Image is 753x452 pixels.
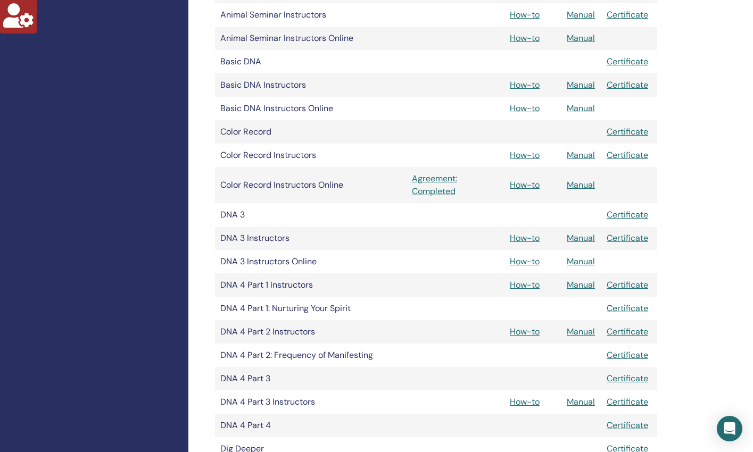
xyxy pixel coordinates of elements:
a: How-to [510,326,540,337]
a: Certificate [607,396,648,407]
a: How-to [510,149,540,161]
td: DNA 4 Part 3 [215,367,407,390]
td: DNA 4 Part 1 Instructors [215,273,407,297]
a: Certificate [607,126,648,137]
td: Color Record Instructors Online [215,167,407,203]
td: DNA 4 Part 2 Instructors [215,320,407,344]
a: Certificate [607,149,648,161]
a: How-to [510,32,540,44]
a: Certificate [607,56,648,67]
a: Certificate [607,349,648,361]
a: Manual [567,103,595,114]
a: How-to [510,9,540,20]
a: Agreement: Completed [412,172,499,198]
td: Basic DNA Instructors [215,73,407,97]
a: Certificate [607,303,648,314]
td: Animal Seminar Instructors [215,3,407,27]
td: Color Record [215,120,407,144]
a: How-to [510,103,540,114]
a: How-to [510,232,540,244]
a: Manual [567,149,595,161]
td: Basic DNA [215,50,407,73]
a: Manual [567,232,595,244]
a: How-to [510,179,540,190]
a: Manual [567,396,595,407]
td: DNA 4 Part 4 [215,414,407,437]
td: DNA 3 [215,203,407,227]
td: DNA 3 Instructors Online [215,250,407,273]
td: DNA 3 Instructors [215,227,407,250]
a: How-to [510,279,540,290]
td: Color Record Instructors [215,144,407,167]
a: How-to [510,396,540,407]
a: How-to [510,256,540,267]
a: Manual [567,279,595,290]
a: Manual [567,9,595,20]
a: Manual [567,32,595,44]
a: Certificate [607,79,648,90]
td: DNA 4 Part 1: Nurturing Your Spirit [215,297,407,320]
a: Certificate [607,326,648,337]
td: DNA 4 Part 3 Instructors [215,390,407,414]
td: Basic DNA Instructors Online [215,97,407,120]
a: Manual [567,256,595,267]
a: Certificate [607,279,648,290]
a: Manual [567,326,595,337]
a: Certificate [607,420,648,431]
a: Certificate [607,209,648,220]
td: Animal Seminar Instructors Online [215,27,407,50]
a: Manual [567,179,595,190]
div: Open Intercom Messenger [717,416,742,441]
a: Certificate [607,232,648,244]
a: Certificate [607,9,648,20]
a: Manual [567,79,595,90]
a: How-to [510,79,540,90]
a: Certificate [607,373,648,384]
td: DNA 4 Part 2: Frequency of Manifesting [215,344,407,367]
